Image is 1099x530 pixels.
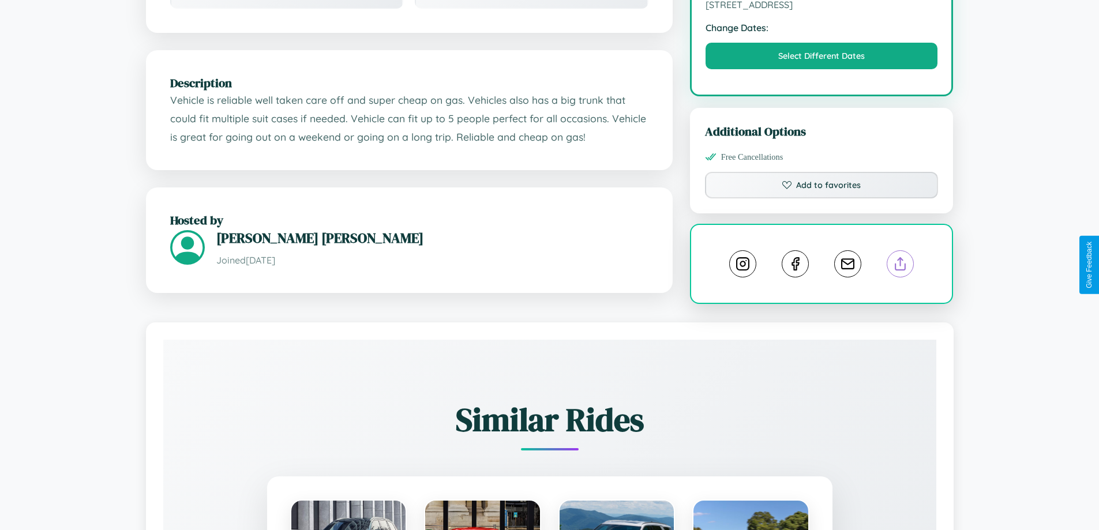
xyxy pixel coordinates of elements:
span: Free Cancellations [721,152,783,162]
button: Select Different Dates [706,43,938,69]
button: Add to favorites [705,172,939,198]
h3: Additional Options [705,123,939,140]
h3: [PERSON_NAME] [PERSON_NAME] [216,228,648,247]
h2: Description [170,74,648,91]
h2: Similar Rides [204,397,896,442]
p: Joined [DATE] [216,252,648,269]
strong: Change Dates: [706,22,938,33]
h2: Hosted by [170,212,648,228]
p: Vehicle is reliable well taken care off and super cheap on gas. Vehicles also has a big trunk tha... [170,91,648,146]
div: Give Feedback [1085,242,1093,288]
